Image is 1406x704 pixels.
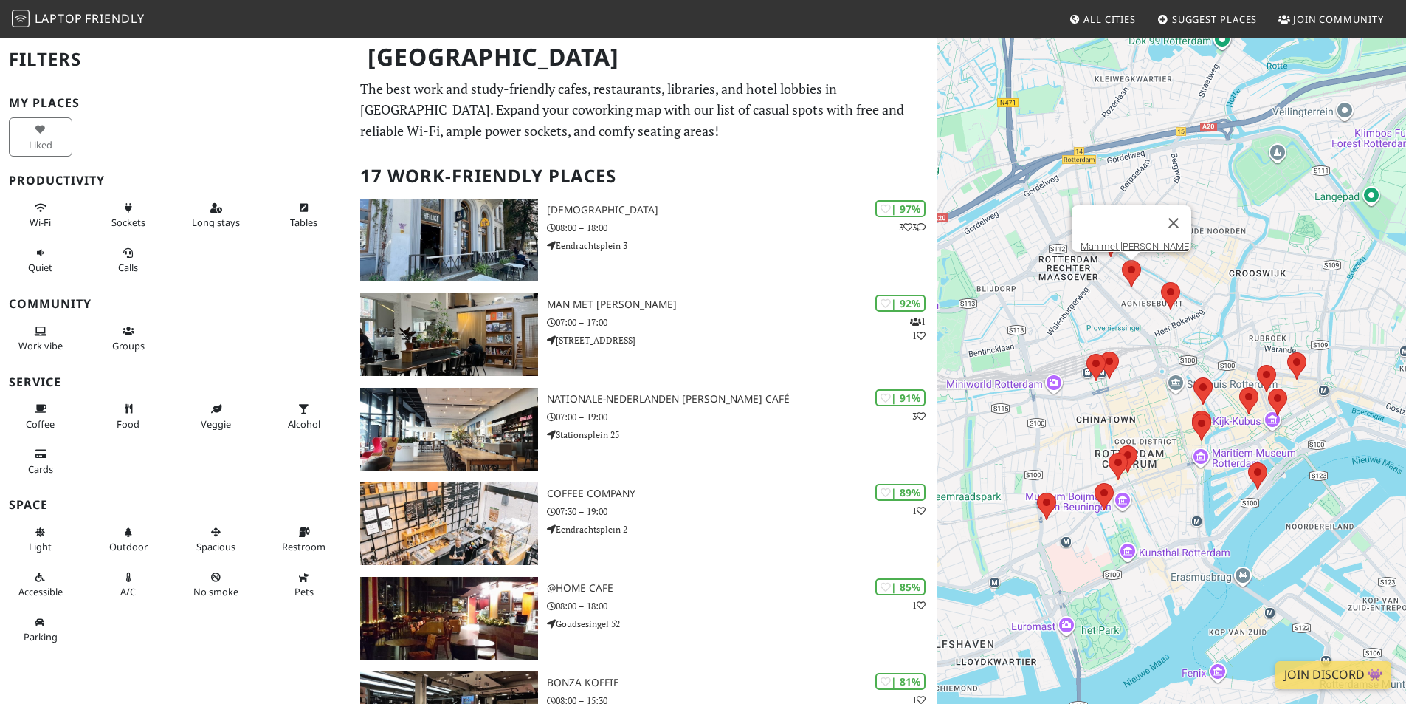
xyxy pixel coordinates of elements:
span: Pet friendly [294,585,314,598]
span: Food [117,417,139,431]
button: Spacious [185,520,248,559]
a: @Home Cafe | 85% 1 @Home Cafe 08:00 – 18:00 Goudsesingel 52 [351,577,937,660]
img: Heilige Boontjes [360,199,538,281]
div: | 91% [875,389,926,406]
button: Parking [9,610,72,649]
button: Close [1156,205,1191,241]
button: Alcohol [272,397,336,436]
p: 3 3 [899,220,926,234]
button: Wi-Fi [9,196,72,235]
span: Power sockets [111,216,145,229]
p: Goudsesingel 52 [547,617,937,631]
span: All Cities [1083,13,1136,26]
span: Veggie [201,417,231,431]
a: Heilige Boontjes | 97% 33 [DEMOGRAPHIC_DATA] 08:00 – 18:00 Eendrachtsplein 3 [351,199,937,281]
p: [STREET_ADDRESS] [547,333,937,347]
a: Man met bril koffie | 92% 11 Man met [PERSON_NAME] 07:00 – 17:00 [STREET_ADDRESS] [351,293,937,376]
p: 08:00 – 18:00 [547,599,937,613]
span: People working [18,339,63,352]
span: Video/audio calls [118,261,138,274]
span: Parking [24,630,58,643]
span: Laptop [35,10,83,27]
a: Nationale-Nederlanden Douwe Egberts Café | 91% 3 Nationale-Nederlanden [PERSON_NAME] Café 07:00 –... [351,388,937,471]
span: Restroom [282,540,325,553]
p: The best work and study-friendly cafes, restaurants, libraries, and hotel lobbies in [GEOGRAPHIC_... [360,78,928,142]
button: Coffee [9,397,72,436]
span: Natural light [29,540,52,553]
a: Coffee Company | 89% 1 Coffee Company 07:30 – 19:00 Eendrachtsplein 2 [351,482,937,565]
h2: 17 Work-Friendly Places [360,154,928,199]
img: Nationale-Nederlanden Douwe Egberts Café [360,388,538,471]
button: Groups [97,319,160,358]
p: 07:00 – 19:00 [547,410,937,424]
p: 07:00 – 17:00 [547,315,937,329]
h3: Man met [PERSON_NAME] [547,298,937,311]
span: Join Community [1293,13,1384,26]
p: 1 1 [910,315,926,343]
span: Quiet [28,261,52,274]
h1: [GEOGRAPHIC_DATA] [356,37,934,78]
span: Accessible [18,585,63,598]
a: Man met [PERSON_NAME] [1081,241,1191,252]
button: No smoke [185,565,248,604]
button: Calls [97,241,160,280]
button: Restroom [272,520,336,559]
p: 07:30 – 19:00 [547,505,937,519]
h3: Bonza koffie [547,677,937,689]
img: LaptopFriendly [12,10,30,27]
span: Group tables [112,339,145,352]
a: Suggest Places [1151,6,1264,33]
span: Work-friendly tables [290,216,317,229]
img: @Home Cafe [360,577,538,660]
h2: Filters [9,37,342,82]
a: All Cities [1063,6,1142,33]
span: Coffee [26,417,55,431]
button: Sockets [97,196,160,235]
a: Join Community [1272,6,1390,33]
img: Man met bril koffie [360,293,538,376]
div: | 85% [875,578,926,595]
span: Alcohol [288,417,320,431]
div: | 97% [875,200,926,217]
h3: Nationale-Nederlanden [PERSON_NAME] Café [547,393,937,406]
a: LaptopFriendly LaptopFriendly [12,7,145,33]
button: Outdoor [97,520,160,559]
a: Join Discord 👾 [1275,661,1391,689]
span: Air conditioned [120,585,136,598]
h3: Community [9,297,342,311]
span: Friendly [85,10,144,27]
button: Tables [272,196,336,235]
button: Pets [272,565,336,604]
h3: Service [9,375,342,389]
button: Cards [9,442,72,481]
span: Spacious [196,540,235,553]
p: 1 [912,598,926,612]
h3: My Places [9,96,342,110]
span: Smoke free [193,585,238,598]
p: Stationsplein 25 [547,428,937,442]
div: | 92% [875,295,926,312]
div: | 81% [875,673,926,690]
p: 1 [912,504,926,518]
h3: [DEMOGRAPHIC_DATA] [547,204,937,216]
div: | 89% [875,484,926,501]
button: Light [9,520,72,559]
p: Eendrachtsplein 3 [547,239,937,253]
h3: Coffee Company [547,488,937,500]
button: Accessible [9,565,72,604]
button: Veggie [185,397,248,436]
h3: Productivity [9,174,342,188]
p: 3 [912,409,926,423]
span: Suggest Places [1172,13,1258,26]
h3: @Home Cafe [547,582,937,595]
button: A/C [97,565,160,604]
button: Food [97,397,160,436]
span: Stable Wi-Fi [30,216,51,229]
span: Long stays [192,216,240,229]
span: Credit cards [28,462,53,476]
button: Work vibe [9,319,72,358]
button: Long stays [185,196,248,235]
img: Coffee Company [360,482,538,565]
h3: Space [9,498,342,512]
span: Outdoor area [109,540,148,553]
